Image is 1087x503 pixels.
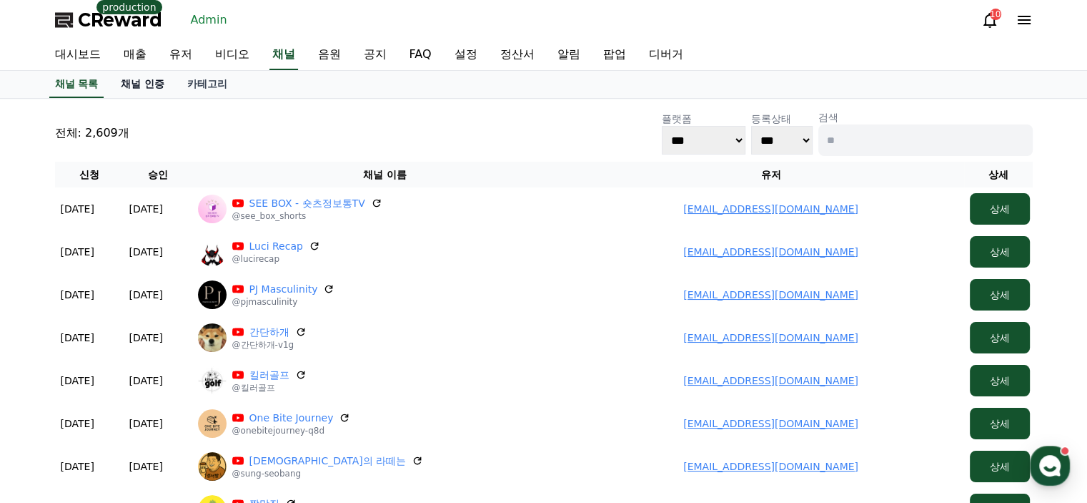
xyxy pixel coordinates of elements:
p: @pjmasculinity [232,296,335,308]
p: 등록상태 [751,112,813,126]
p: [DATE] [129,245,163,259]
a: [EMAIL_ADDRESS][DOMAIN_NAME] [683,203,858,215]
a: [EMAIL_ADDRESS][DOMAIN_NAME] [683,332,858,343]
button: 상세 [970,365,1030,396]
a: [EMAIL_ADDRESS][DOMAIN_NAME] [683,461,858,472]
img: 성서방의 라떼는 [198,452,227,481]
p: [DATE] [129,331,163,345]
a: 설정 [443,40,489,70]
th: 유저 [578,162,964,187]
a: 채널 목록 [49,71,104,98]
th: 상세 [964,162,1033,187]
a: One Bite Journey [249,411,334,425]
a: 킬러골프 [249,368,289,382]
button: 상세 [970,193,1030,225]
a: [DEMOGRAPHIC_DATA]의 라떼는 [249,454,407,468]
img: PJ Masculinity [198,280,227,309]
a: 비디오 [204,40,261,70]
a: Home [4,384,94,420]
a: 매출 [112,40,158,70]
p: 검색 [818,110,1033,124]
div: 10 [990,9,1001,20]
a: 상세 [970,418,1030,429]
button: 상세 [970,322,1030,353]
button: 상세 [970,408,1030,439]
p: [DATE] [61,416,94,431]
p: [DATE] [61,373,94,388]
a: 상세 [970,461,1030,472]
a: CReward [55,9,162,31]
a: Admin [185,9,233,31]
a: 알림 [546,40,592,70]
p: [DATE] [129,459,163,474]
img: One Bite Journey [198,409,227,438]
a: 10 [981,11,998,29]
a: [EMAIL_ADDRESS][DOMAIN_NAME] [683,246,858,258]
a: 음원 [307,40,352,70]
p: [DATE] [129,202,163,216]
a: 대시보드 [44,40,112,70]
p: @onebitejourney-q8d [232,425,351,436]
p: [DATE] [61,331,94,345]
a: 상세 [970,246,1030,258]
p: 전체: 2,609개 [55,124,129,142]
a: 채널 [269,40,298,70]
a: 공지 [352,40,398,70]
a: 상세 [970,332,1030,343]
a: [EMAIL_ADDRESS][DOMAIN_NAME] [683,418,858,429]
span: CReward [78,9,162,31]
span: Messages [119,406,161,418]
p: [DATE] [61,288,94,302]
img: 간단하개 [198,323,227,352]
a: 상세 [970,289,1030,301]
p: [DATE] [129,288,163,302]
th: 신청 [55,162,124,187]
a: Luci Recap [249,239,303,253]
p: [DATE] [61,245,94,259]
a: 유저 [158,40,204,70]
p: @간단하개-v1g [232,339,307,351]
a: 상세 [970,375,1030,386]
button: 상세 [970,236,1030,268]
p: @sung-seobang [232,468,424,479]
a: Settings [184,384,274,420]
a: 정산서 [489,40,546,70]
th: 승인 [124,162,192,187]
a: 간단하개 [249,325,289,339]
a: SEE BOX - 숏츠정보통TV [249,196,365,210]
a: [EMAIL_ADDRESS][DOMAIN_NAME] [683,289,858,301]
p: [DATE] [129,373,163,388]
p: [DATE] [61,459,94,474]
a: Messages [94,384,184,420]
p: @킬러골프 [232,382,307,394]
a: [EMAIL_ADDRESS][DOMAIN_NAME] [683,375,858,386]
img: Luci Recap [198,238,227,266]
button: 상세 [970,451,1030,482]
img: 킬러골프 [198,366,227,395]
a: 채널 인증 [109,71,176,98]
p: 플랫폼 [662,112,746,126]
a: 카테고리 [176,71,239,98]
a: FAQ [398,40,443,70]
p: @see_box_shorts [232,210,382,222]
p: [DATE] [129,416,163,431]
a: 디버거 [637,40,695,70]
a: 상세 [970,203,1030,215]
p: @lucirecap [232,253,320,265]
p: [DATE] [61,202,94,216]
a: PJ Masculinity [249,282,318,296]
span: Settings [212,406,247,417]
a: 팝업 [592,40,637,70]
th: 채널 이름 [192,162,578,187]
span: Home [36,406,61,417]
button: 상세 [970,279,1030,311]
img: SEE BOX - 숏츠정보통TV [198,195,227,223]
